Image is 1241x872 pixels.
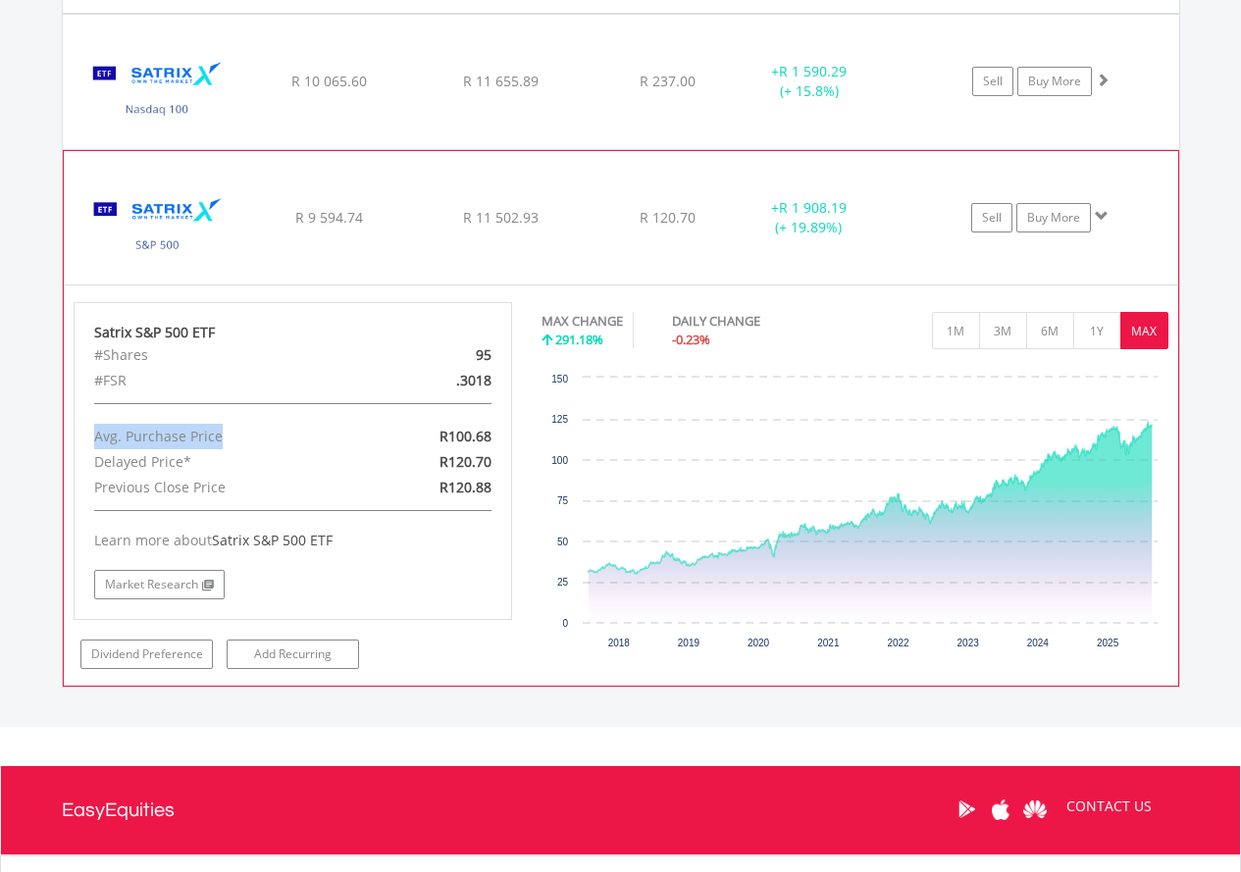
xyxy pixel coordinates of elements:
span: R 11 502.93 [463,208,539,227]
div: + (+ 19.89%) [735,198,882,237]
a: Add Recurring [227,640,359,669]
span: R120.88 [440,478,491,496]
text: 2021 [817,638,840,648]
span: Satrix S&P 500 ETF [212,531,333,549]
button: 1M [932,312,980,349]
text: 100 [551,455,568,466]
span: R 120.70 [640,208,696,227]
span: R120.70 [440,452,491,471]
span: R 9 594.74 [295,208,363,227]
div: #Shares [79,342,364,368]
a: EasyEquities [62,766,175,854]
button: MAX [1120,312,1168,349]
div: 95 [364,342,506,368]
span: R 10 065.60 [291,72,367,90]
button: 6M [1026,312,1074,349]
span: 291.18% [555,331,603,348]
text: 125 [551,414,568,425]
text: 2023 [957,638,980,648]
text: 50 [557,537,569,547]
text: 2024 [1027,638,1050,648]
span: -0.23% [672,331,710,348]
div: #FSR [79,368,364,393]
div: Avg. Purchase Price [79,424,364,449]
a: Sell [972,67,1013,96]
img: EQU.ZA.STXNDQ.png [73,39,241,144]
span: R 237.00 [640,72,696,90]
div: Chart. Highcharts interactive chart. [542,368,1168,662]
text: 25 [557,577,569,588]
div: Previous Close Price [79,475,364,500]
text: 75 [557,495,569,506]
a: Apple [984,779,1018,840]
text: 2019 [678,638,700,648]
div: Satrix S&P 500 ETF [94,323,492,342]
a: Google Play [950,779,984,840]
button: 1Y [1073,312,1121,349]
span: R 1 590.29 [779,62,847,80]
div: .3018 [364,368,506,393]
text: 2022 [887,638,909,648]
div: DAILY CHANGE [672,312,829,331]
a: Buy More [1017,67,1092,96]
svg: Interactive chart [542,368,1167,662]
text: 150 [551,374,568,385]
text: 2018 [608,638,631,648]
button: 3M [979,312,1027,349]
div: Learn more about [94,531,492,550]
span: R 11 655.89 [463,72,539,90]
a: CONTACT US [1053,779,1165,834]
span: R 1 908.19 [779,198,847,217]
a: Dividend Preference [80,640,213,669]
div: MAX CHANGE [542,312,623,331]
img: EQU.ZA.STX500.png [74,176,242,280]
text: 2020 [748,638,770,648]
span: R100.68 [440,427,491,445]
a: Sell [971,203,1012,232]
a: Huawei [1018,779,1053,840]
div: + (+ 15.8%) [736,62,884,101]
text: 0 [562,618,568,629]
text: 2025 [1097,638,1119,648]
a: Buy More [1016,203,1091,232]
a: Market Research [94,570,225,599]
div: Delayed Price* [79,449,364,475]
